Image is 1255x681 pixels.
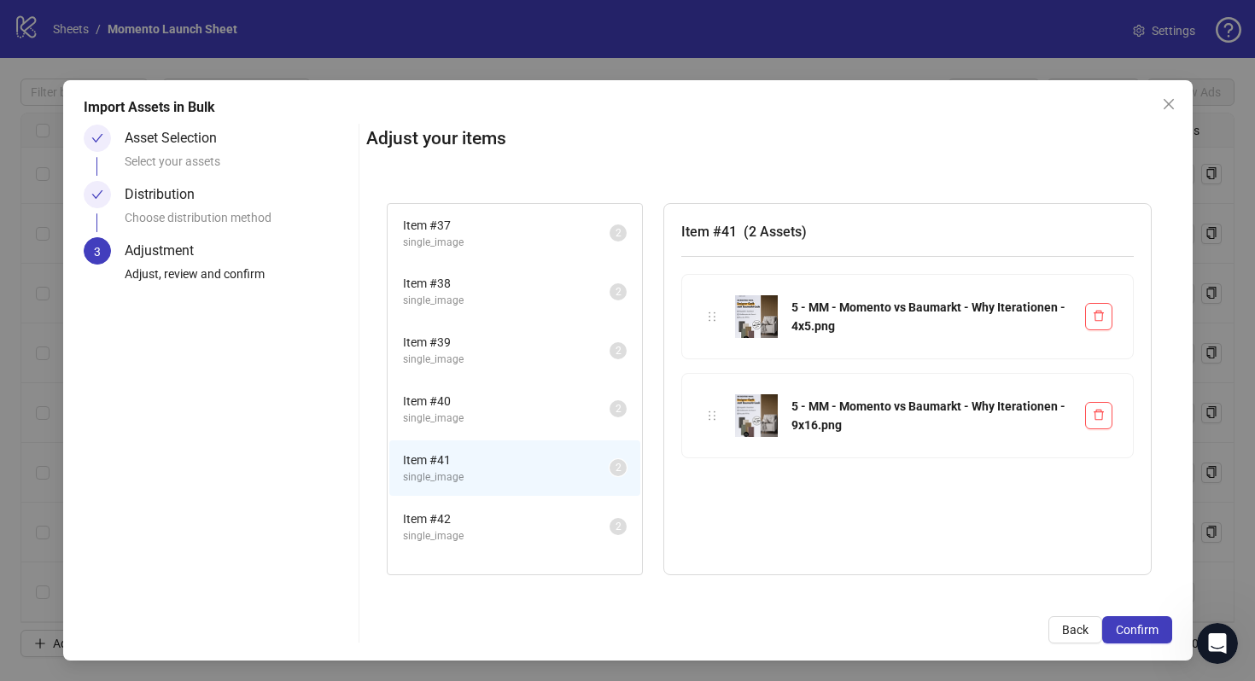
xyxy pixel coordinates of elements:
[610,342,627,359] sup: 2
[403,235,610,251] span: single_image
[610,518,627,535] sup: 2
[1085,303,1112,330] button: Delete
[403,528,610,544] span: single_image
[125,181,208,208] div: Distribution
[403,392,610,410] span: Item # 40
[616,345,622,357] span: 2
[403,352,610,368] span: single_image
[1062,623,1089,637] span: Back
[610,224,627,242] sup: 2
[1102,616,1172,643] button: Confirm
[610,400,627,417] sup: 2
[703,307,721,326] div: holder
[403,274,610,293] span: Item # 38
[1155,90,1182,118] button: Close
[84,97,1172,118] div: Import Assets in Bulk
[1048,616,1102,643] button: Back
[616,462,622,474] span: 2
[403,333,610,352] span: Item # 39
[616,403,622,415] span: 2
[1085,402,1112,429] button: Delete
[91,189,103,201] span: check
[403,451,610,469] span: Item # 41
[744,224,807,240] span: ( 2 Assets )
[94,245,101,259] span: 3
[125,265,353,294] div: Adjust, review and confirm
[616,521,622,533] span: 2
[1162,97,1176,111] span: close
[735,295,778,338] img: 5 - MM - Momento vs Baumarkt - Why Iterationen - 4x5.png
[1116,623,1159,637] span: Confirm
[616,227,622,239] span: 2
[1197,623,1238,664] iframe: Intercom live chat
[125,152,353,181] div: Select your assets
[403,410,610,427] span: single_image
[791,298,1071,335] div: 5 - MM - Momento vs Baumarkt - Why Iterationen - 4x5.png
[403,293,610,309] span: single_image
[125,208,353,237] div: Choose distribution method
[791,397,1071,434] div: 5 - MM - Momento vs Baumarkt - Why Iterationen - 9x16.png
[681,221,1134,242] h3: Item # 41
[1093,310,1105,322] span: delete
[735,394,778,437] img: 5 - MM - Momento vs Baumarkt - Why Iterationen - 9x16.png
[125,237,207,265] div: Adjustment
[91,132,103,144] span: check
[610,459,627,476] sup: 2
[125,125,231,152] div: Asset Selection
[403,216,610,235] span: Item # 37
[403,509,610,528] span: Item # 42
[403,469,610,486] span: single_image
[616,286,622,298] span: 2
[703,406,721,425] div: holder
[706,410,718,422] span: holder
[1093,409,1105,421] span: delete
[706,311,718,323] span: holder
[366,125,1172,153] h2: Adjust your items
[610,283,627,300] sup: 2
